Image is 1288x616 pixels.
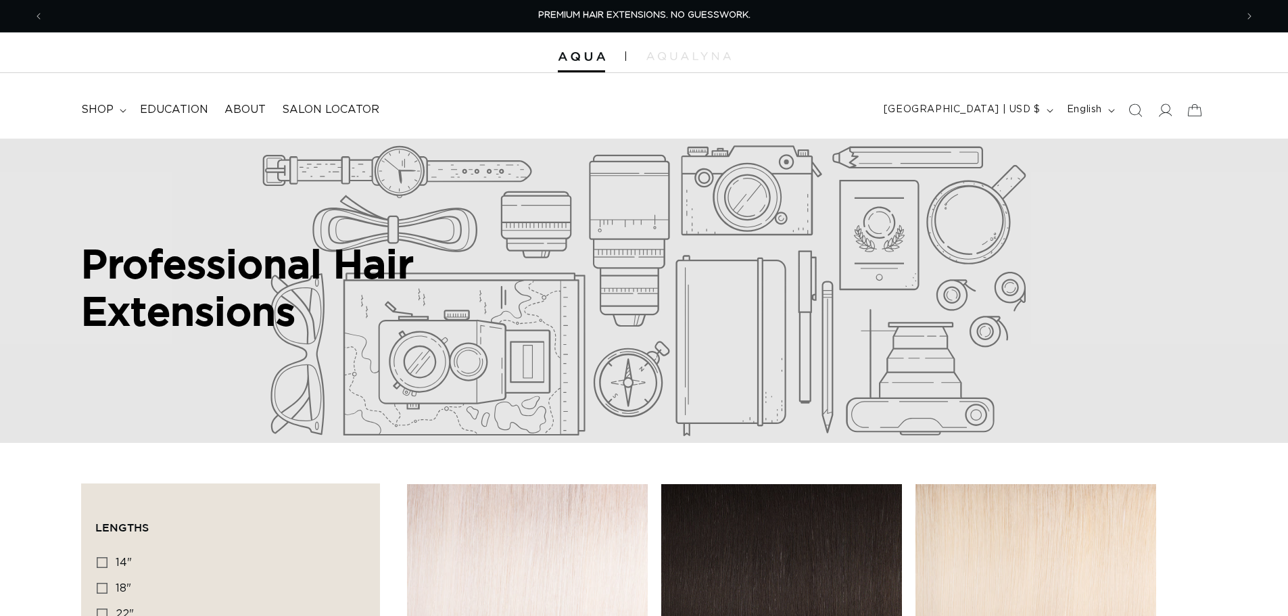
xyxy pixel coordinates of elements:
img: Aqua Hair Extensions [558,52,605,62]
span: About [224,103,266,117]
summary: Search [1120,95,1150,125]
button: English [1059,97,1120,123]
span: 14" [116,557,132,568]
a: Education [132,95,216,125]
button: Previous announcement [24,3,53,29]
h2: Professional Hair Extensions [81,240,595,334]
span: Education [140,103,208,117]
span: Lengths [95,521,149,534]
summary: Lengths (0 selected) [95,498,366,546]
summary: shop [73,95,132,125]
span: [GEOGRAPHIC_DATA] | USD $ [884,103,1041,117]
span: Salon Locator [282,103,379,117]
button: Next announcement [1235,3,1264,29]
span: English [1067,103,1102,117]
img: aqualyna.com [646,52,731,60]
a: Salon Locator [274,95,387,125]
span: PREMIUM HAIR EXTENSIONS. NO GUESSWORK. [538,11,750,20]
span: shop [81,103,114,117]
span: 18" [116,583,131,594]
button: [GEOGRAPHIC_DATA] | USD $ [876,97,1059,123]
a: About [216,95,274,125]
